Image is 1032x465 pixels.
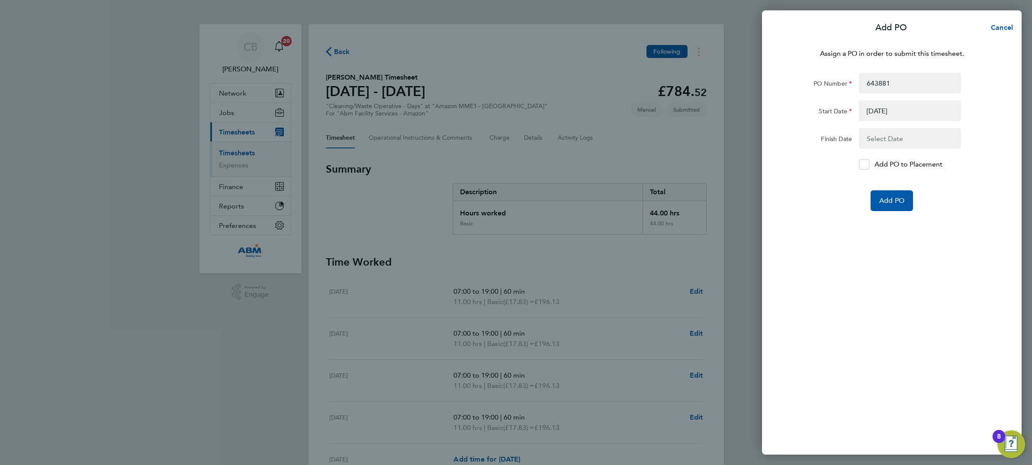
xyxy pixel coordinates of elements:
[813,80,852,90] label: PO Number
[879,196,904,205] span: Add PO
[875,22,907,34] p: Add PO
[988,23,1013,32] span: Cancel
[997,436,1001,448] div: 8
[871,190,913,211] button: Add PO
[859,73,961,93] input: Enter PO Number
[874,159,942,170] p: Add PO to Placement
[821,135,852,145] label: Finish Date
[977,19,1022,36] button: Cancel
[997,430,1025,458] button: Open Resource Center, 8 new notifications
[786,48,997,59] p: Assign a PO in order to submit this timesheet.
[819,107,852,118] label: Start Date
